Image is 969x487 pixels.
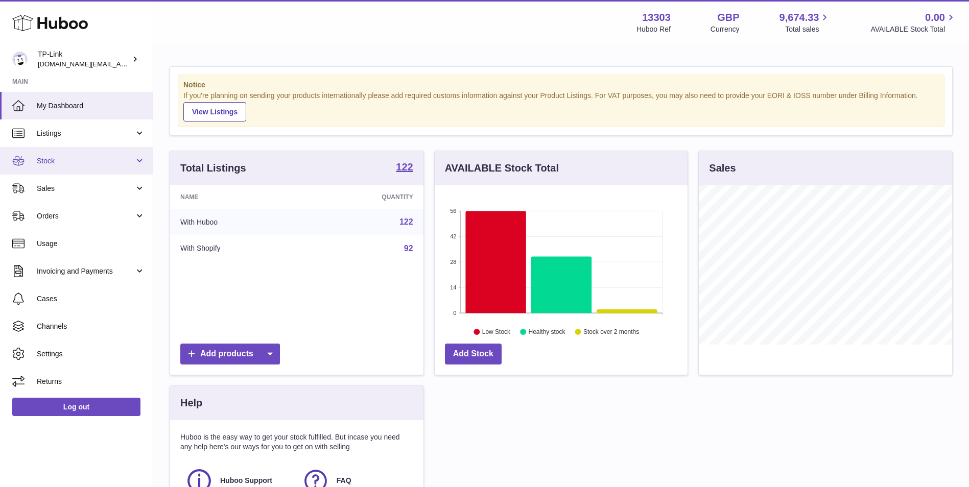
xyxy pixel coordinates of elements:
[220,476,272,485] span: Huboo Support
[711,25,740,34] div: Currency
[12,398,140,416] a: Log out
[450,284,456,290] text: 14
[37,322,145,331] span: Channels
[709,161,736,175] h3: Sales
[180,396,202,410] h3: Help
[37,156,134,166] span: Stock
[37,294,145,304] span: Cases
[450,259,456,265] text: 28
[450,208,456,214] text: 56
[38,60,203,68] span: [DOMAIN_NAME][EMAIL_ADDRESS][DOMAIN_NAME]
[170,235,306,262] td: With Shopify
[337,476,351,485] span: FAQ
[37,184,134,193] span: Sales
[170,185,306,209] th: Name
[399,217,413,226] a: 122
[404,244,413,253] a: 92
[636,25,671,34] div: Huboo Ref
[528,328,565,335] text: Healthy stock
[37,129,134,138] span: Listings
[183,80,939,90] strong: Notice
[396,162,413,172] strong: 122
[183,102,246,121] a: View Listings
[925,11,945,25] span: 0.00
[445,344,502,364] a: Add Stock
[37,101,145,111] span: My Dashboard
[170,209,306,235] td: With Huboo
[180,432,413,452] p: Huboo is the easy way to get your stock fulfilled. But incase you need any help here's our ways f...
[779,11,819,25] span: 9,674.33
[870,11,957,34] a: 0.00 AVAILABLE Stock Total
[180,161,246,175] h3: Total Listings
[37,349,145,359] span: Settings
[450,233,456,239] text: 42
[183,91,939,121] div: If you're planning on sending your products internationally please add required customs informati...
[37,211,134,221] span: Orders
[445,161,559,175] h3: AVAILABLE Stock Total
[785,25,831,34] span: Total sales
[717,11,739,25] strong: GBP
[12,52,28,67] img: siyu.wang@tp-link.com
[482,328,511,335] text: Low Stock
[870,25,957,34] span: AVAILABLE Stock Total
[37,266,134,276] span: Invoicing and Payments
[583,328,639,335] text: Stock over 2 months
[396,162,413,174] a: 122
[306,185,423,209] th: Quantity
[37,377,145,386] span: Returns
[37,239,145,249] span: Usage
[38,50,130,69] div: TP-Link
[180,344,280,364] a: Add products
[642,11,671,25] strong: 13303
[779,11,831,34] a: 9,674.33 Total sales
[453,310,456,316] text: 0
